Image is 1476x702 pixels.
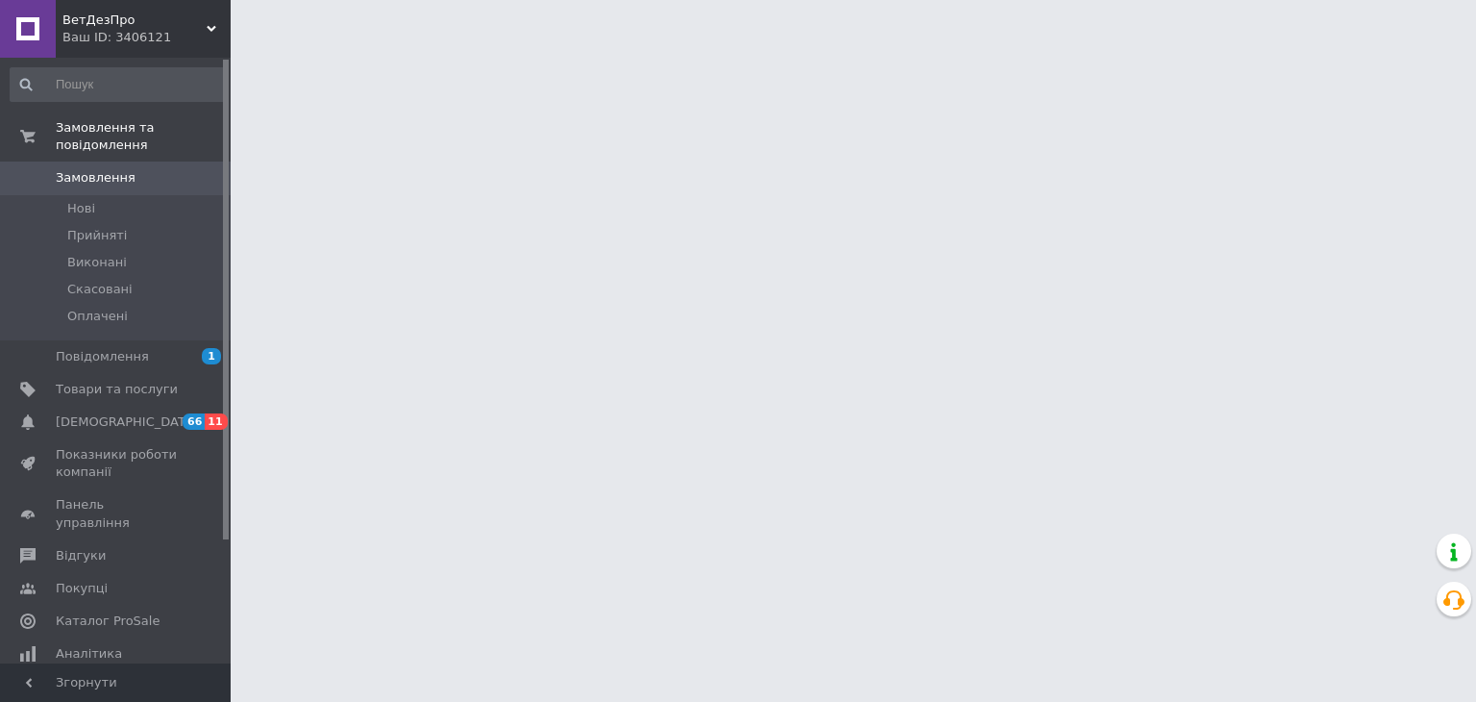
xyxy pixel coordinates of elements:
[67,200,95,217] span: Нові
[56,381,178,398] span: Товари та послуги
[56,547,106,564] span: Відгуки
[56,169,135,187] span: Замовлення
[67,281,133,298] span: Скасовані
[56,613,160,630] span: Каталог ProSale
[56,119,231,154] span: Замовлення та повідомлення
[56,414,198,431] span: [DEMOGRAPHIC_DATA]
[56,496,178,531] span: Панель управління
[62,12,207,29] span: ВетДезПро
[183,414,205,430] span: 66
[56,446,178,481] span: Показники роботи компанії
[205,414,227,430] span: 11
[202,348,221,364] span: 1
[56,645,122,663] span: Аналітика
[67,254,127,271] span: Виконані
[56,348,149,365] span: Повідомлення
[62,29,231,46] div: Ваш ID: 3406121
[67,227,127,244] span: Прийняті
[10,67,227,102] input: Пошук
[56,580,108,597] span: Покупці
[67,308,128,325] span: Оплачені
